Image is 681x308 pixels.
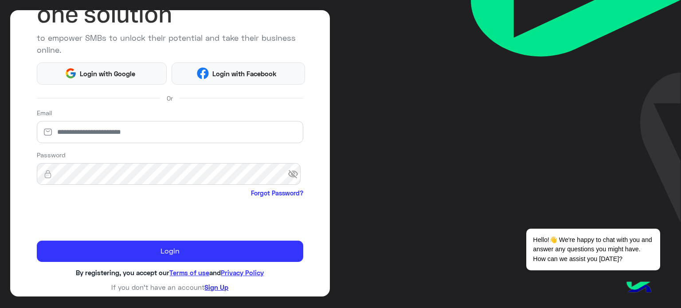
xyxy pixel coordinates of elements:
iframe: reCAPTCHA [37,199,172,234]
p: to empower SMBs to unlock their potential and take their business online. [37,32,304,56]
a: Privacy Policy [221,269,264,277]
label: Password [37,150,66,160]
a: Forgot Password? [251,188,303,198]
span: By registering, you accept our [76,269,169,277]
span: Hello!👋 We're happy to chat with you and answer any questions you might have. How can we assist y... [526,229,660,270]
img: hulul-logo.png [623,273,654,304]
a: Terms of use [169,269,209,277]
span: Or [167,94,173,103]
button: Login [37,241,304,262]
label: Email [37,108,52,117]
img: email [37,128,59,136]
span: visibility_off [288,166,304,182]
span: and [209,269,221,277]
span: Login with Facebook [209,69,280,79]
img: Google [65,67,77,79]
img: Facebook [197,67,209,79]
h6: If you don’t have an account [37,283,304,291]
img: lock [37,170,59,179]
button: Login with Google [37,62,167,85]
button: Login with Facebook [172,62,305,85]
span: Login with Google [77,69,139,79]
a: Sign Up [204,283,228,291]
